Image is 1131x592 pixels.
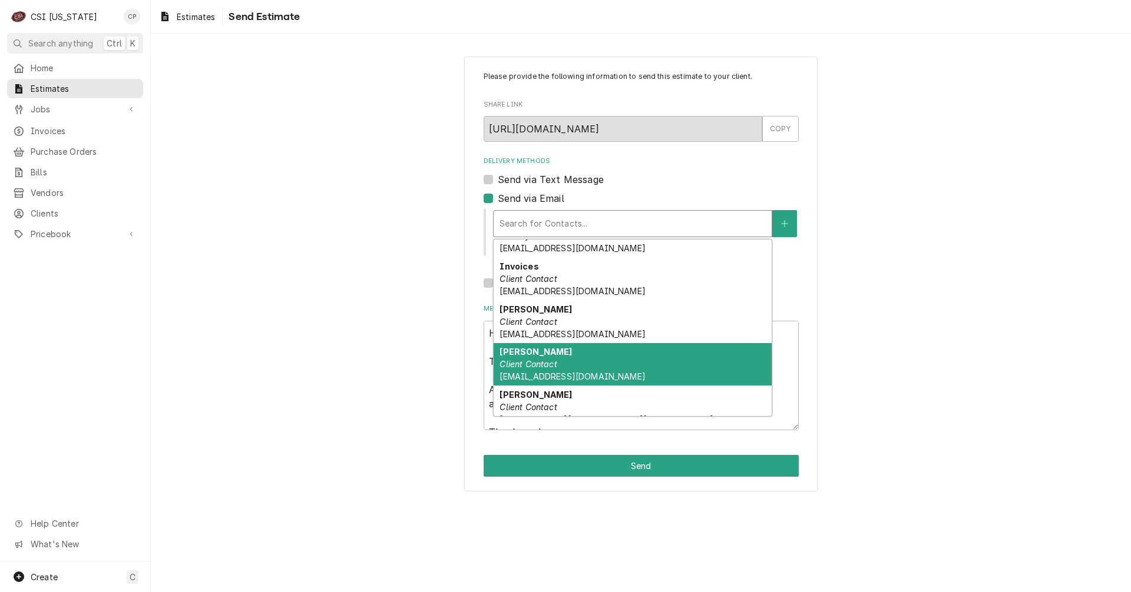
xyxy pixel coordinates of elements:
strong: Invoices [500,261,538,271]
label: Delivery Methods [484,157,799,166]
span: Invoices [31,125,137,137]
label: Send via Email [498,191,564,205]
em: Client Contact [500,402,557,412]
span: Ctrl [107,37,122,49]
div: Button Group Row [484,455,799,477]
span: Estimates [177,11,215,23]
div: C [11,8,27,25]
a: Go to What's New [7,534,143,554]
span: [EMAIL_ADDRESS][DOMAIN_NAME] [500,286,645,296]
div: Share Link [484,100,799,142]
span: What's New [31,538,136,550]
svg: Create New Contact [781,219,788,228]
a: Vendors [7,183,143,202]
span: Clients [31,207,137,219]
button: Send [484,455,799,477]
button: Search anythingCtrlK [7,33,143,54]
a: Estimates [7,79,143,98]
label: Message to Client [484,304,799,314]
span: Search anything [28,37,93,49]
div: CSI Kentucky's Avatar [11,8,27,25]
span: Pricebook [31,228,120,240]
span: Estimates [31,82,137,95]
span: Home [31,62,137,74]
a: Invoices [7,121,143,141]
span: [PERSON_NAME][EMAIL_ADDRESS][DOMAIN_NAME] [500,414,713,424]
div: Button Group [484,455,799,477]
span: Vendors [31,187,137,199]
div: CP [124,8,140,25]
a: Purchase Orders [7,142,143,161]
p: Please provide the following information to send this estimate to your client. [484,71,799,82]
button: Create New Contact [772,210,797,237]
label: Send via Text Message [498,172,604,187]
span: Jobs [31,103,120,115]
a: Go to Jobs [7,99,143,119]
button: COPY [762,116,799,142]
span: Send Estimate [225,9,300,25]
span: [EMAIL_ADDRESS][DOMAIN_NAME] [500,371,645,381]
em: Client Contact [500,359,557,369]
span: C [130,571,135,583]
span: Create [31,572,58,582]
span: Purchase Orders [31,145,137,158]
span: Bills [31,166,137,178]
span: K [130,37,135,49]
div: Delivery Methods [484,157,799,290]
strong: [PERSON_NAME] [500,347,572,357]
em: Client Contact [500,274,557,284]
a: Home [7,58,143,78]
div: Estimate Send Form [484,71,799,430]
a: Bills [7,162,143,182]
em: Client Contact [500,317,557,327]
a: Clients [7,204,143,223]
a: Go to Help Center [7,514,143,533]
div: Message to Client [484,304,799,430]
div: Estimate Send [464,56,818,492]
strong: [PERSON_NAME] [500,304,572,314]
strong: [PERSON_NAME] [500,390,572,400]
a: Estimates [154,7,220,26]
textarea: Hello, Thank you for choosing CSI! Attached is a quote for repairs. Please let us know when appro... [484,321,799,430]
div: Craig Pierce's Avatar [124,8,140,25]
label: Share Link [484,100,799,109]
span: [EMAIL_ADDRESS][DOMAIN_NAME] [500,329,645,339]
div: CSI [US_STATE] [31,11,97,23]
span: Help Center [31,517,136,530]
span: [EMAIL_ADDRESS][DOMAIN_NAME] [500,243,645,253]
a: Go to Pricebook [7,224,143,244]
